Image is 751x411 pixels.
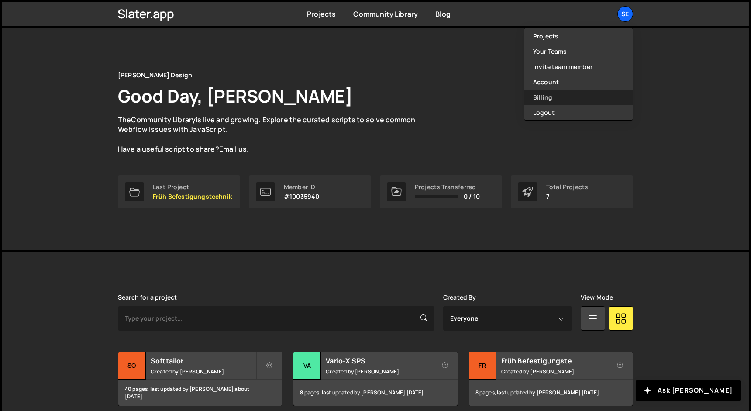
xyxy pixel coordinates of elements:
[118,84,353,108] h1: Good Day, [PERSON_NAME]
[284,183,319,190] div: Member ID
[293,380,457,406] div: 8 pages, last updated by [PERSON_NAME] [DATE]
[153,193,232,200] p: Früh Befestigungstechnik
[219,144,247,154] a: Email us
[524,44,633,59] a: Your Teams
[118,294,177,301] label: Search for a project
[118,352,146,380] div: So
[118,70,192,80] div: [PERSON_NAME] Design
[469,380,633,406] div: 8 pages, last updated by [PERSON_NAME] [DATE]
[443,294,476,301] label: Created By
[118,115,432,154] p: The is live and growing. Explore the curated scripts to solve common Webflow issues with JavaScri...
[118,380,282,406] div: 40 pages, last updated by [PERSON_NAME] about [DATE]
[293,352,458,406] a: Va Vario-X SPS Created by [PERSON_NAME] 8 pages, last updated by [PERSON_NAME] [DATE]
[353,9,418,19] a: Community Library
[469,352,633,406] a: Fr Früh Befestigungstechnik Created by [PERSON_NAME] 8 pages, last updated by [PERSON_NAME] [DATE]
[464,193,480,200] span: 0 / 10
[524,59,633,74] a: Invite team member
[151,356,256,366] h2: Softtailor
[617,6,633,22] a: Se
[284,193,319,200] p: #10035940
[131,115,196,124] a: Community Library
[151,368,256,375] small: Created by [PERSON_NAME]
[501,368,606,375] small: Created by [PERSON_NAME]
[469,352,496,380] div: Fr
[435,9,451,19] a: Blog
[326,356,431,366] h2: Vario-X SPS
[293,352,321,380] div: Va
[415,183,480,190] div: Projects Transferred
[581,294,613,301] label: View Mode
[524,90,633,105] a: Billing
[636,380,741,401] button: Ask [PERSON_NAME]
[118,352,282,406] a: So Softtailor Created by [PERSON_NAME] 40 pages, last updated by [PERSON_NAME] about [DATE]
[524,105,633,120] button: Logout
[307,9,336,19] a: Projects
[524,74,633,90] a: Account
[546,193,588,200] p: 7
[501,356,606,366] h2: Früh Befestigungstechnik
[118,306,434,331] input: Type your project...
[153,183,232,190] div: Last Project
[524,28,633,44] a: Projects
[546,183,588,190] div: Total Projects
[326,368,431,375] small: Created by [PERSON_NAME]
[118,175,240,208] a: Last Project Früh Befestigungstechnik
